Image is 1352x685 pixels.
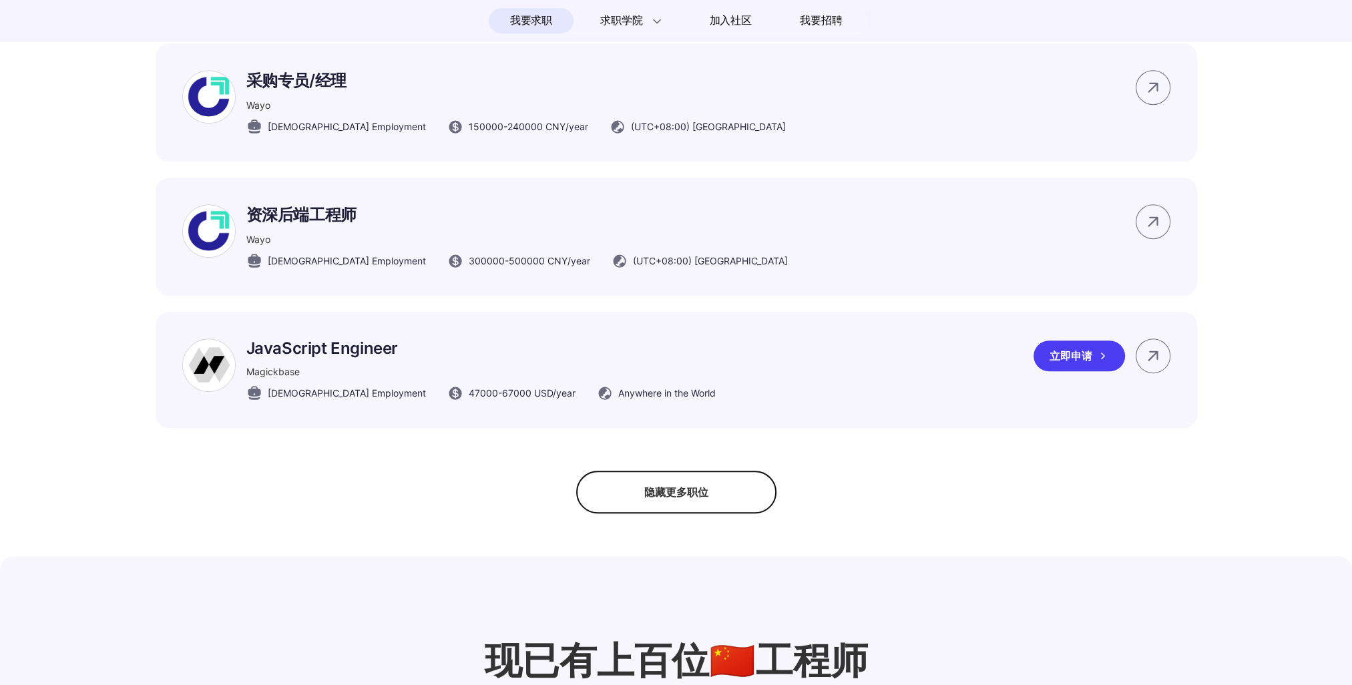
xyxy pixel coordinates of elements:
[469,254,590,268] span: 300000 - 500000 CNY /year
[576,471,776,513] div: 隐藏更多职位
[246,99,270,111] span: Wayo
[1034,340,1125,371] div: 立即申请
[710,10,752,31] span: 加入社区
[246,70,786,91] p: 采购专员/经理
[268,254,426,268] span: [DEMOGRAPHIC_DATA] Employment
[268,386,426,400] span: [DEMOGRAPHIC_DATA] Employment
[246,338,716,358] p: JavaScript Engineer
[246,234,270,245] span: Wayo
[633,254,788,268] span: (UTC+08:00) [GEOGRAPHIC_DATA]
[268,120,426,134] span: [DEMOGRAPHIC_DATA] Employment
[246,366,300,377] span: Magickbase
[469,120,588,134] span: 150000 - 240000 CNY /year
[1034,340,1136,371] a: 立即申请
[246,204,788,226] p: 资深后端工程师
[800,13,842,29] span: 我要招聘
[631,120,786,134] span: (UTC+08:00) [GEOGRAPHIC_DATA]
[510,10,552,31] span: 我要求职
[469,386,576,400] span: 47000 - 67000 USD /year
[600,13,642,29] span: 求职学院
[618,386,716,400] span: Anywhere in the World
